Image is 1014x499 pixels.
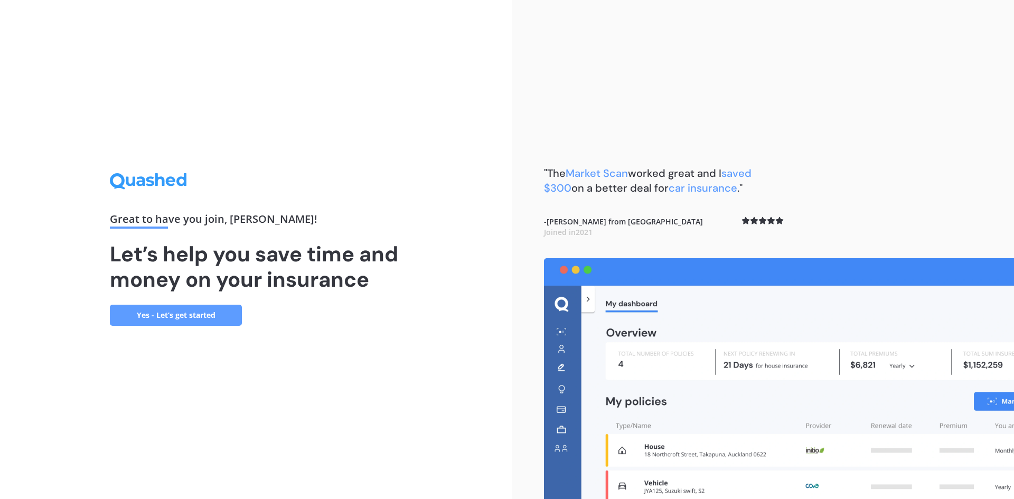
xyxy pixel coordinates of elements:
[544,216,703,237] b: - [PERSON_NAME] from [GEOGRAPHIC_DATA]
[544,258,1014,499] img: dashboard.webp
[566,166,628,180] span: Market Scan
[669,181,737,195] span: car insurance
[110,241,402,292] h1: Let’s help you save time and money on your insurance
[544,227,593,237] span: Joined in 2021
[110,305,242,326] a: Yes - Let’s get started
[544,166,752,195] span: saved $300
[110,214,402,229] div: Great to have you join , [PERSON_NAME] !
[544,166,752,195] b: "The worked great and I on a better deal for ."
